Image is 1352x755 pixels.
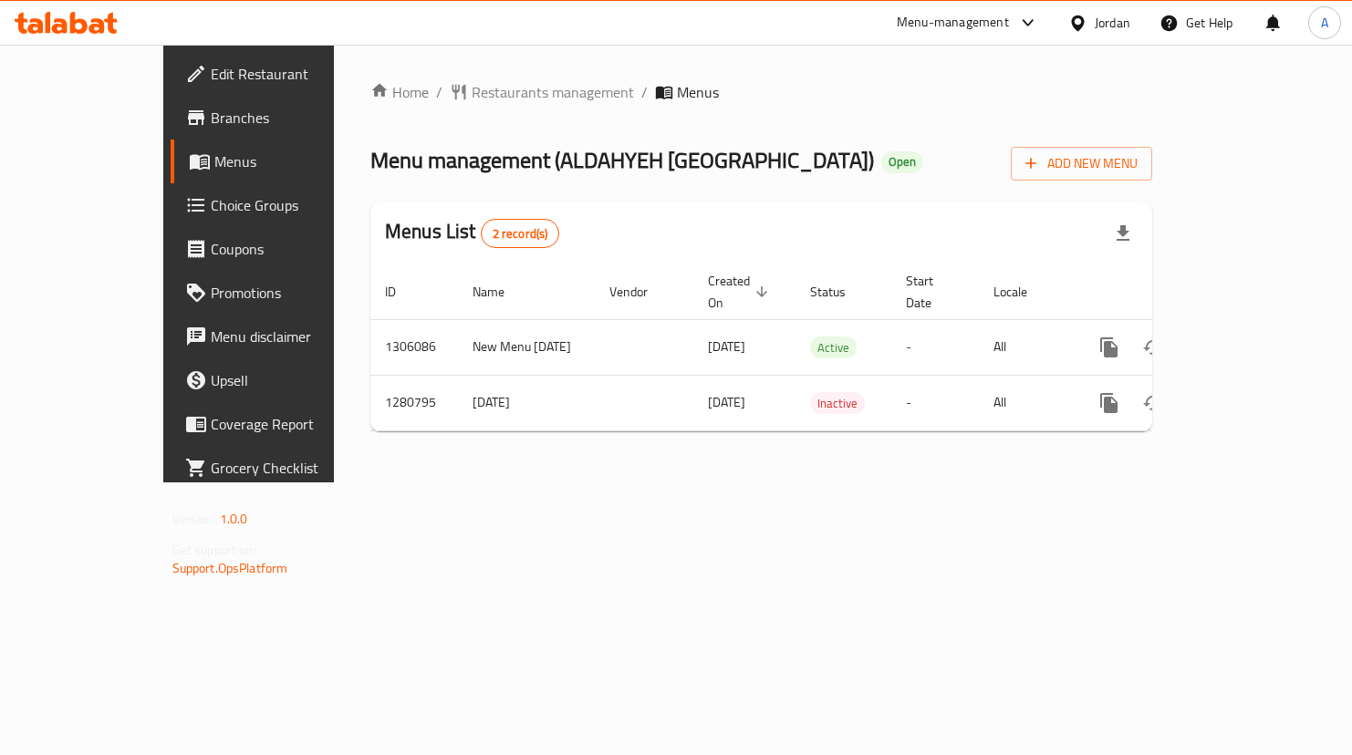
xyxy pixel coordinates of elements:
a: Menu disclaimer [171,315,389,358]
span: Restaurants management [472,81,634,103]
td: 1280795 [370,375,458,430]
span: [DATE] [708,335,745,358]
div: Active [810,336,857,358]
button: Change Status [1131,381,1175,425]
span: Coverage Report [211,413,374,435]
a: Upsell [171,358,389,402]
td: All [979,375,1073,430]
button: more [1087,326,1131,369]
div: Menu-management [897,12,1009,34]
span: Coupons [211,238,374,260]
span: 1.0.0 [220,507,248,531]
a: Home [370,81,429,103]
li: / [641,81,648,103]
table: enhanced table [370,264,1277,431]
span: Menu disclaimer [211,326,374,347]
div: Inactive [810,392,865,414]
h2: Menus List [385,218,559,248]
td: - [891,375,979,430]
div: Open [881,151,923,173]
span: Status [810,281,869,303]
span: Version: [172,507,217,531]
span: ID [385,281,420,303]
td: All [979,319,1073,375]
span: Inactive [810,393,865,414]
span: Menu management ( ALDAHYEH [GEOGRAPHIC_DATA] ) [370,140,874,181]
span: [DATE] [708,390,745,414]
a: Edit Restaurant [171,52,389,96]
button: Change Status [1131,326,1175,369]
a: Coverage Report [171,402,389,446]
div: Jordan [1095,13,1130,33]
td: 1306086 [370,319,458,375]
th: Actions [1073,264,1277,320]
span: Name [473,281,528,303]
a: Restaurants management [450,81,634,103]
div: Total records count [481,219,560,248]
span: Menus [214,150,374,172]
span: Promotions [211,282,374,304]
a: Grocery Checklist [171,446,389,490]
div: Export file [1101,212,1145,255]
span: Grocery Checklist [211,457,374,479]
span: Choice Groups [211,194,374,216]
button: Add New Menu [1011,147,1152,181]
a: Support.OpsPlatform [172,556,288,580]
span: Locale [993,281,1051,303]
span: Vendor [609,281,671,303]
span: Add New Menu [1025,152,1138,175]
span: Open [881,154,923,170]
li: / [436,81,442,103]
span: 2 record(s) [482,225,559,243]
span: Edit Restaurant [211,63,374,85]
span: Get support on: [172,538,256,562]
a: Promotions [171,271,389,315]
td: - [891,319,979,375]
span: Start Date [906,270,957,314]
td: [DATE] [458,375,595,430]
span: Menus [677,81,719,103]
a: Branches [171,96,389,140]
nav: breadcrumb [370,81,1152,103]
td: New Menu [DATE] [458,319,595,375]
button: more [1087,381,1131,425]
a: Coupons [171,227,389,271]
span: Upsell [211,369,374,391]
span: A [1321,13,1328,33]
span: Created On [708,270,774,314]
a: Choice Groups [171,183,389,227]
span: Active [810,337,857,358]
a: Menus [171,140,389,183]
span: Branches [211,107,374,129]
